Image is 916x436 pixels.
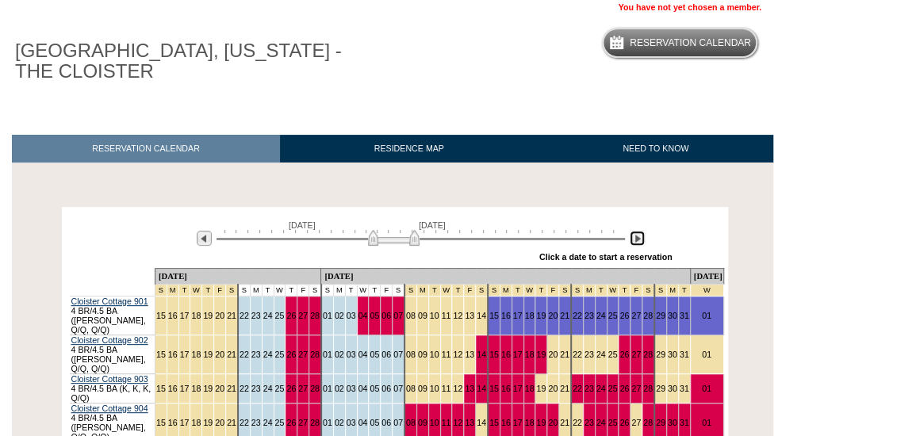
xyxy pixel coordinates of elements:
td: T [369,285,381,296]
a: NEED TO KNOW [538,135,773,163]
a: 01 [702,418,711,427]
a: 13 [465,311,474,320]
a: 09 [418,311,427,320]
a: 26 [619,350,629,359]
a: Cloister Cottage 901 [71,296,148,306]
h1: [GEOGRAPHIC_DATA], [US_STATE] - THE CLOISTER [12,37,367,86]
a: 22 [573,311,582,320]
a: 20 [215,418,224,427]
td: Spring Break Wk 4 2026 [666,285,678,296]
td: 4 BR/4.5 BA ([PERSON_NAME], Q/Q, Q/Q) [70,296,155,335]
a: 08 [406,350,416,359]
td: F [297,285,309,296]
a: 19 [536,311,546,320]
a: 03 [347,311,356,320]
a: 02 [335,350,344,359]
a: 15 [156,418,166,427]
h5: Reservation Calendar [630,38,751,48]
a: 24 [263,350,273,359]
td: M [250,285,262,296]
a: 26 [619,311,629,320]
a: 24 [596,350,606,359]
td: President's Week 2026 [202,285,214,296]
a: 19 [536,418,546,427]
a: 07 [393,384,403,393]
img: Previous [197,231,212,246]
td: S [321,285,333,296]
td: President's Week 2026 [190,285,202,296]
a: 14 [477,350,486,359]
td: Spring Break Wk 3 2026 [607,285,619,296]
a: 23 [251,418,261,427]
img: Next [630,231,645,246]
a: 26 [286,384,296,393]
a: 22 [240,418,249,427]
a: 04 [358,418,368,427]
a: 03 [347,384,356,393]
a: 05 [370,384,379,393]
a: 03 [347,350,356,359]
td: T [345,285,357,296]
a: 27 [631,418,641,427]
a: 21 [560,350,569,359]
a: 20 [548,384,558,393]
a: 26 [619,418,629,427]
a: 24 [596,418,606,427]
a: 16 [168,418,178,427]
a: 30 [668,350,677,359]
td: S [393,285,404,296]
a: 16 [501,418,511,427]
a: 24 [263,418,273,427]
a: 08 [406,384,416,393]
td: Spring Break Wk 2 2026 [512,285,523,296]
a: 23 [584,350,594,359]
a: 24 [596,384,606,393]
a: 27 [631,350,641,359]
td: T [262,285,274,296]
a: 08 [406,418,416,427]
a: 19 [536,384,546,393]
a: 23 [584,384,594,393]
a: 19 [203,418,213,427]
a: 31 [680,384,689,393]
a: 25 [275,350,285,359]
span: You have not yet chosen a member. [619,2,761,12]
a: 21 [227,418,236,427]
td: Spring Break Wk 3 2026 [583,285,595,296]
a: 05 [370,311,379,320]
a: 11 [442,350,451,359]
a: 17 [180,350,190,359]
a: 12 [453,350,462,359]
a: 01 [323,418,332,427]
a: 07 [393,311,403,320]
a: 25 [275,384,285,393]
a: 01 [702,384,711,393]
a: 06 [381,311,391,320]
a: 10 [430,418,439,427]
a: 01 [323,311,332,320]
a: 21 [227,350,236,359]
a: 11 [442,311,451,320]
a: 15 [156,384,166,393]
a: 25 [608,418,618,427]
td: [DATE] [690,269,723,285]
a: 29 [656,418,665,427]
a: 28 [643,311,653,320]
td: Spring Break Wk 2 2026 [547,285,559,296]
a: 12 [453,384,462,393]
td: M [333,285,345,296]
a: RESERVATION CALENDAR [12,135,280,163]
a: 23 [251,311,261,320]
td: S [309,285,321,296]
td: President's Week 2026 [178,285,190,296]
a: 04 [358,384,368,393]
a: 26 [619,384,629,393]
a: 19 [203,311,213,320]
a: 14 [477,418,486,427]
a: 16 [168,350,178,359]
td: President's Week 2026 [155,285,167,296]
a: 23 [251,384,261,393]
a: 16 [168,311,178,320]
a: 12 [453,311,462,320]
td: F [381,285,393,296]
